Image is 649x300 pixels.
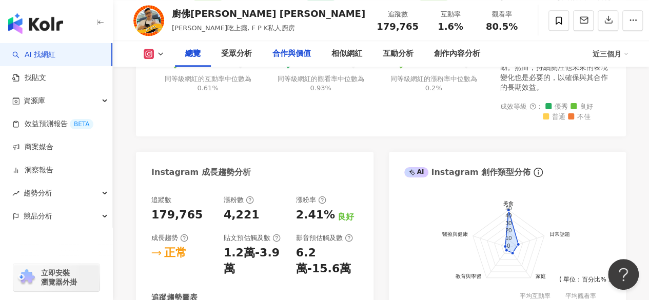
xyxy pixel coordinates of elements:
text: 家庭 [535,273,545,278]
a: 洞察報告 [12,165,53,175]
div: 受眾分析 [221,48,252,60]
span: info-circle [532,166,544,178]
div: 合作與價值 [272,48,311,60]
div: 漲粉數 [224,195,254,205]
span: [PERSON_NAME]吃上癮, F P K私人廚房 [172,24,294,32]
span: 良好 [571,103,593,111]
div: 4,221 [224,207,260,223]
div: 同等級網紅的觀看率中位數為 [276,74,366,93]
text: 日常話題 [549,231,569,237]
div: 創作內容分析 [434,48,480,60]
div: 追蹤數 [377,9,419,19]
a: searchAI 找網紅 [12,50,55,60]
text: 10 [505,235,511,241]
span: 0.93% [310,84,331,92]
div: 近三個月 [593,46,628,62]
div: 同等級網紅的互動率中位數為 [163,74,253,93]
div: 2.41% [296,207,335,223]
img: KOL Avatar [133,5,164,36]
span: 優秀 [545,103,568,111]
span: 179,765 [377,21,419,32]
div: 相似網紅 [331,48,362,60]
span: 80.5% [486,22,518,32]
span: 0.61% [197,84,218,92]
div: 同等級網紅的漲粉率中位數為 [389,74,479,93]
div: 成長趨勢 [151,233,188,243]
div: 漲粉率 [296,195,326,205]
div: 貼文預估觸及數 [224,233,281,243]
a: chrome extension立即安裝 瀏覽器外掛 [13,264,100,291]
text: 教育與學習 [456,273,481,278]
div: Instagram 創作類型分佈 [404,167,530,178]
div: 影音預估觸及數 [296,233,353,243]
text: 50 [505,205,511,211]
text: 醫療與健康 [442,231,467,237]
div: 1.2萬-3.9萬 [224,245,286,277]
a: 商案媒合 [12,142,53,152]
div: AI [404,167,429,177]
div: 正常 [164,245,187,261]
div: 良好 [338,211,354,223]
img: logo [8,13,63,34]
text: 美食 [503,200,514,206]
span: 不佳 [568,113,591,121]
a: 效益預測報告BETA [12,119,93,129]
text: 20 [505,227,511,233]
a: 找貼文 [12,73,46,83]
div: 互動分析 [383,48,414,60]
img: chrome extension [16,269,36,286]
div: Instagram 成長趨勢分析 [151,167,251,178]
span: 1.6% [438,22,463,32]
text: 0 [506,242,509,248]
div: 互動率 [431,9,470,19]
div: 179,765 [151,207,203,223]
div: 6.2萬-15.6萬 [296,245,358,277]
span: rise [12,190,19,197]
div: 追蹤數 [151,195,171,205]
span: 普通 [543,113,565,121]
span: 立即安裝 瀏覽器外掛 [41,268,77,287]
div: 廚佛[PERSON_NAME] [PERSON_NAME] [172,7,365,20]
span: 0.2% [425,84,442,92]
div: 總覽 [185,48,201,60]
span: 資源庫 [24,89,45,112]
span: 趨勢分析 [24,182,52,205]
div: 觀看率 [482,9,521,19]
iframe: Help Scout Beacon - Open [608,259,639,290]
span: 競品分析 [24,205,52,228]
text: 30 [505,219,511,226]
div: 成效等級 ： [500,103,611,121]
text: 40 [505,212,511,218]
